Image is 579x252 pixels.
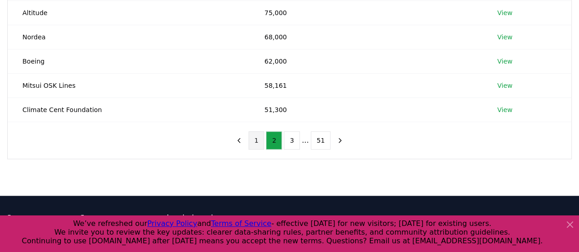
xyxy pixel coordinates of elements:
[250,97,483,122] td: 51,300
[497,32,512,42] a: View
[249,131,265,150] button: 1
[250,25,483,49] td: 68,000
[8,97,250,122] td: Climate Cent Foundation
[167,212,289,223] a: Leaderboards
[266,131,282,150] button: 2
[231,131,247,150] button: previous page
[250,0,483,25] td: 75,000
[332,131,348,150] button: next page
[497,8,512,17] a: View
[8,73,250,97] td: Mitsui OSK Lines
[302,135,308,146] li: ...
[8,0,250,25] td: Altitude
[7,212,130,225] p: [DOMAIN_NAME]
[8,49,250,73] td: Boeing
[497,57,512,66] a: View
[250,49,483,73] td: 62,000
[284,131,300,150] button: 3
[497,105,512,114] a: View
[250,73,483,97] td: 58,161
[8,25,250,49] td: Nordea
[311,131,331,150] button: 51
[497,81,512,90] a: View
